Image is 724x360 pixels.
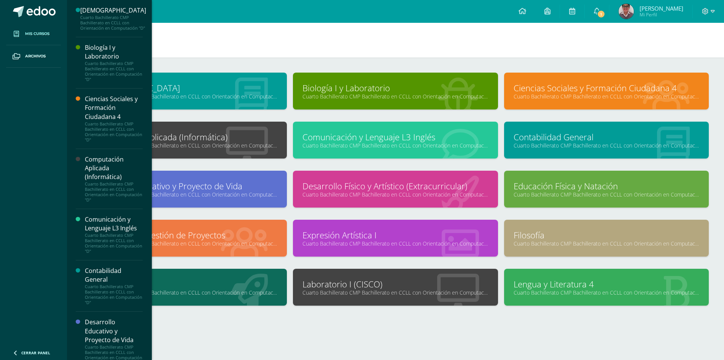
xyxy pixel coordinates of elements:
a: Computación Aplicada (Informática)Cuarto Bachillerato CMP Bachillerato en CCLL con Orientación en... [85,155,143,203]
div: Biología I y Laboratorio [85,43,143,61]
a: Educación Física y Natación [514,180,699,192]
a: Cuarto Bachillerato CMP Bachillerato en CCLL con Orientación en Computación "D" [514,93,699,100]
a: Ciencias Sociales y Formación Ciudadana 4 [514,82,699,94]
a: Cuarto Bachillerato CMP Bachillerato en CCLL con Orientación en Computación "D" [92,191,277,198]
a: Computación Aplicada (Informática) [92,131,277,143]
a: Cuarto Bachillerato CMP Bachillerato en CCLL con Orientación en Computación "D" [302,142,488,149]
div: Cuarto Bachillerato CMP Bachillerato en CCLL con Orientación en Computación "D" [85,61,143,82]
div: Desarrollo Educativo y Proyecto de Vida [85,318,143,344]
a: Laboratorio I (CISCO) [302,278,488,290]
a: Cuarto Bachillerato CMP Bachillerato en CCLL con Orientación en Computación "D" [514,142,699,149]
div: [DEMOGRAPHIC_DATA] [80,6,146,15]
a: Expresión Artística I [302,229,488,241]
a: Cuarto Bachillerato CMP Bachillerato en CCLL con Orientación en Computación "D" [514,289,699,296]
a: Cuarto Bachillerato CMP Bachillerato en CCLL con Orientación en Computación "D" [302,93,488,100]
div: Comunicación y Lenguaje L3 Inglés [85,215,143,233]
div: Cuarto Bachillerato CMP Bachillerato en CCLL con Orientación en Computación "D" [85,121,143,143]
a: Contabilidad General [514,131,699,143]
div: Ciencias Sociales y Formación Ciudadana 4 [85,95,143,121]
div: Cuarto Bachillerato CMP Bachillerato en CCLL con Orientación en Computación "D" [85,233,143,254]
span: Mi Perfil [640,11,683,18]
a: Mis cursos [6,23,61,45]
span: 1 [597,10,605,18]
span: Mis cursos [25,31,49,37]
a: Archivos [6,45,61,68]
div: Cuarto Bachillerato CMP Bachillerato en CCLL con Orientación en Computación "D" [85,284,143,305]
a: Comunicación y Lenguaje L3 Inglés [302,131,488,143]
a: Cuarto Bachillerato CMP Bachillerato en CCLL con Orientación en Computación "D" [302,191,488,198]
a: Biología I y LaboratorioCuarto Bachillerato CMP Bachillerato en CCLL con Orientación en Computaci... [85,43,143,82]
a: [DEMOGRAPHIC_DATA] [92,82,277,94]
a: Cuarto Bachillerato CMP Bachillerato en CCLL con Orientación en Computación "D" [92,240,277,247]
img: 9ff29071dadff2443d3fc9e4067af210.png [619,4,634,19]
a: Cuarto Bachillerato CMP Bachillerato en CCLL con Orientación en Computación "D" [92,142,277,149]
a: Desarrollo Educativo y Proyecto de Vida [92,180,277,192]
a: Cuarto Bachillerato CMP Bachillerato en CCLL con Orientación en Computación "D" [302,240,488,247]
a: Lengua y Literatura 4 [514,278,699,290]
a: Cuarto Bachillerato CMP Bachillerato en CCLL con Orientación en Computación "D" [92,289,277,296]
div: Computación Aplicada (Informática) [85,155,143,181]
a: Ciencias Sociales y Formación Ciudadana 4Cuarto Bachillerato CMP Bachillerato en CCLL con Orienta... [85,95,143,142]
span: Cerrar panel [21,350,50,355]
div: Contabilidad General [85,266,143,284]
a: [DEMOGRAPHIC_DATA]Cuarto Bachillerato CMP Bachillerato en CCLL con Orientación en Computación "D" [80,6,146,31]
div: Cuarto Bachillerato CMP Bachillerato en CCLL con Orientación en Computación "D" [85,181,143,203]
a: Física I [92,278,277,290]
a: Elaboración y Gestión de Proyectos [92,229,277,241]
a: Cuarto Bachillerato CMP Bachillerato en CCLL con Orientación en Computación "D" [302,289,488,296]
a: Cuarto Bachillerato CMP Bachillerato en CCLL con Orientación en Computación "D" [514,191,699,198]
a: Desarrollo Físico y Artístico (Extracurricular) [302,180,488,192]
a: Biología I y Laboratorio [302,82,488,94]
span: Archivos [25,53,46,59]
div: Cuarto Bachillerato CMP Bachillerato en CCLL con Orientación en Computación "D" [80,15,146,31]
a: Cuarto Bachillerato CMP Bachillerato en CCLL con Orientación en Computación "D" [514,240,699,247]
a: Comunicación y Lenguaje L3 InglésCuarto Bachillerato CMP Bachillerato en CCLL con Orientación en ... [85,215,143,254]
span: [PERSON_NAME] [640,5,683,12]
a: Cuarto Bachillerato CMP Bachillerato en CCLL con Orientación en Computación "D" [92,93,277,100]
a: Contabilidad GeneralCuarto Bachillerato CMP Bachillerato en CCLL con Orientación en Computación "D" [85,266,143,305]
a: Filosofía [514,229,699,241]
